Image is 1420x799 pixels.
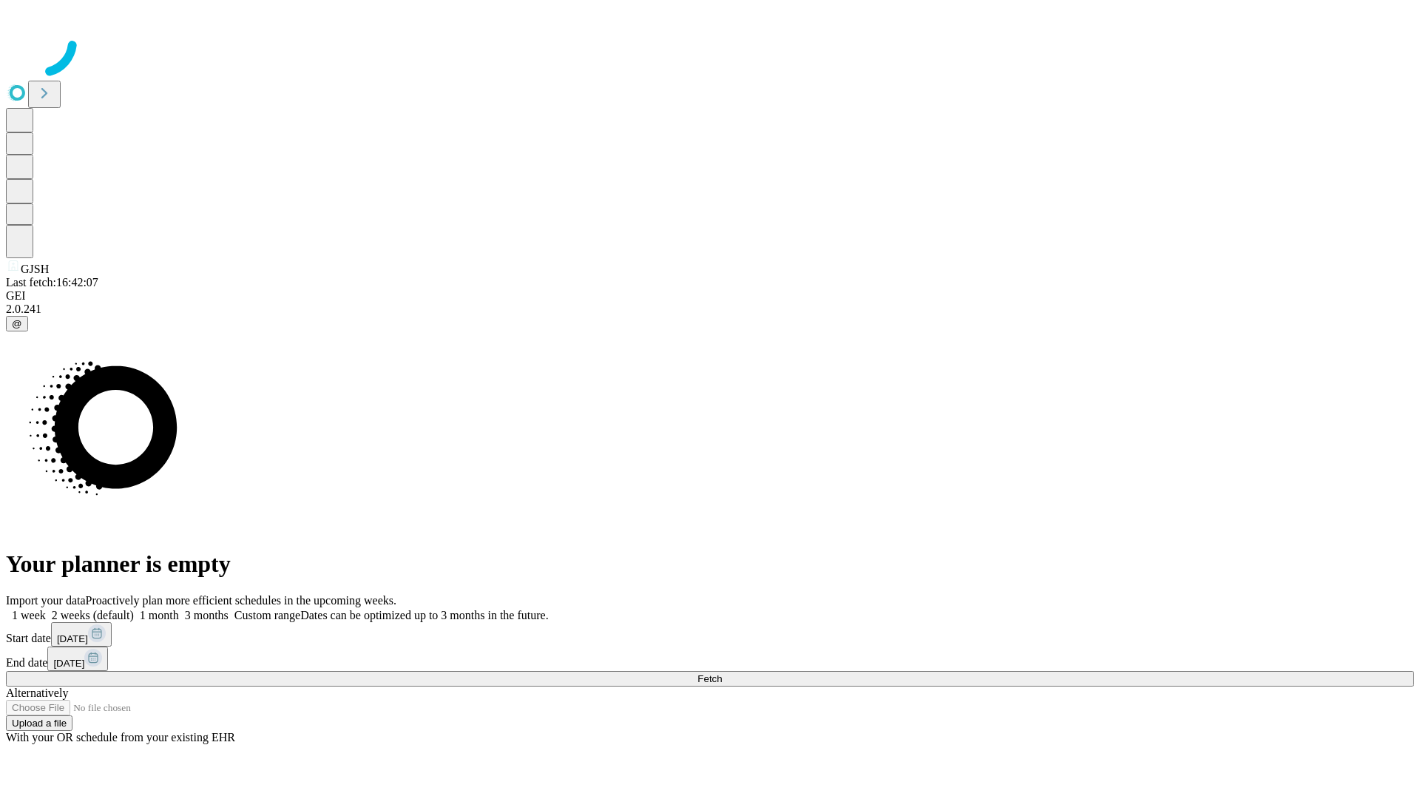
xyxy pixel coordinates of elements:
[6,671,1414,687] button: Fetch
[140,609,179,621] span: 1 month
[12,318,22,329] span: @
[51,622,112,647] button: [DATE]
[6,731,235,744] span: With your OR schedule from your existing EHR
[6,316,28,331] button: @
[21,263,49,275] span: GJSH
[6,276,98,289] span: Last fetch: 16:42:07
[6,687,68,699] span: Alternatively
[6,715,72,731] button: Upload a file
[6,622,1414,647] div: Start date
[6,303,1414,316] div: 2.0.241
[6,647,1414,671] div: End date
[697,673,722,684] span: Fetch
[6,289,1414,303] div: GEI
[6,550,1414,578] h1: Your planner is empty
[12,609,46,621] span: 1 week
[86,594,396,607] span: Proactively plan more efficient schedules in the upcoming weeks.
[52,609,134,621] span: 2 weeks (default)
[57,633,88,644] span: [DATE]
[47,647,108,671] button: [DATE]
[234,609,300,621] span: Custom range
[300,609,548,621] span: Dates can be optimized up to 3 months in the future.
[185,609,229,621] span: 3 months
[6,594,86,607] span: Import your data
[53,658,84,669] span: [DATE]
